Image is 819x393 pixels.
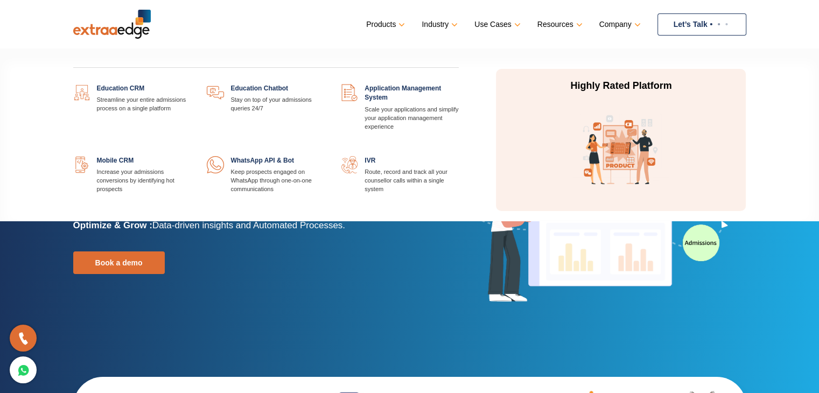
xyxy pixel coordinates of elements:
[657,13,746,36] a: Let’s Talk
[520,80,722,93] p: Highly Rated Platform
[366,17,403,32] a: Products
[73,220,152,230] b: Optimize & Grow :
[599,17,639,32] a: Company
[474,17,518,32] a: Use Cases
[73,251,165,274] a: Book a demo
[537,17,580,32] a: Resources
[152,220,345,230] span: Data-driven insights and Automated Processes.
[422,17,456,32] a: Industry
